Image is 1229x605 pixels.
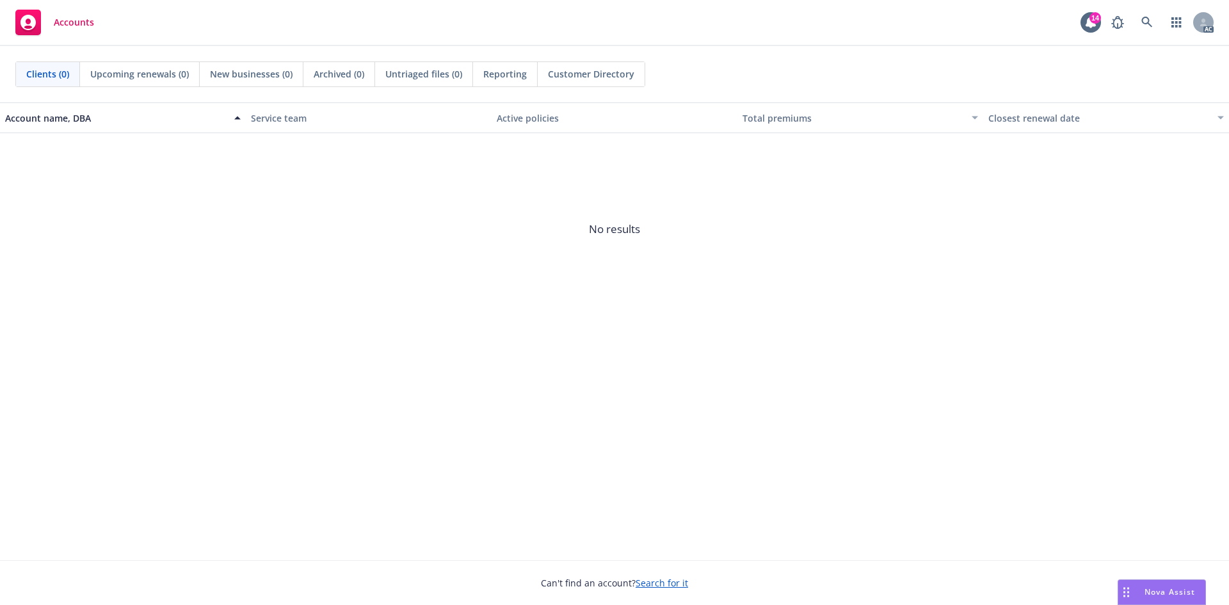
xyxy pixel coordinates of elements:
button: Service team [246,102,492,133]
div: Total premiums [743,111,964,125]
span: Reporting [483,67,527,81]
span: Accounts [54,17,94,28]
a: Accounts [10,4,99,40]
span: Customer Directory [548,67,634,81]
a: Switch app [1164,10,1189,35]
button: Total premiums [737,102,983,133]
a: Search for it [636,577,688,589]
div: Account name, DBA [5,111,227,125]
a: Search [1134,10,1160,35]
span: Upcoming renewals (0) [90,67,189,81]
button: Nova Assist [1118,579,1206,605]
button: Active policies [492,102,737,133]
div: 14 [1089,12,1101,24]
span: Clients (0) [26,67,69,81]
span: Archived (0) [314,67,364,81]
span: Untriaged files (0) [385,67,462,81]
button: Closest renewal date [983,102,1229,133]
div: Drag to move [1118,580,1134,604]
div: Active policies [497,111,732,125]
span: Can't find an account? [541,576,688,590]
div: Closest renewal date [988,111,1210,125]
span: Nova Assist [1145,586,1195,597]
span: New businesses (0) [210,67,293,81]
a: Report a Bug [1105,10,1130,35]
div: Service team [251,111,486,125]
